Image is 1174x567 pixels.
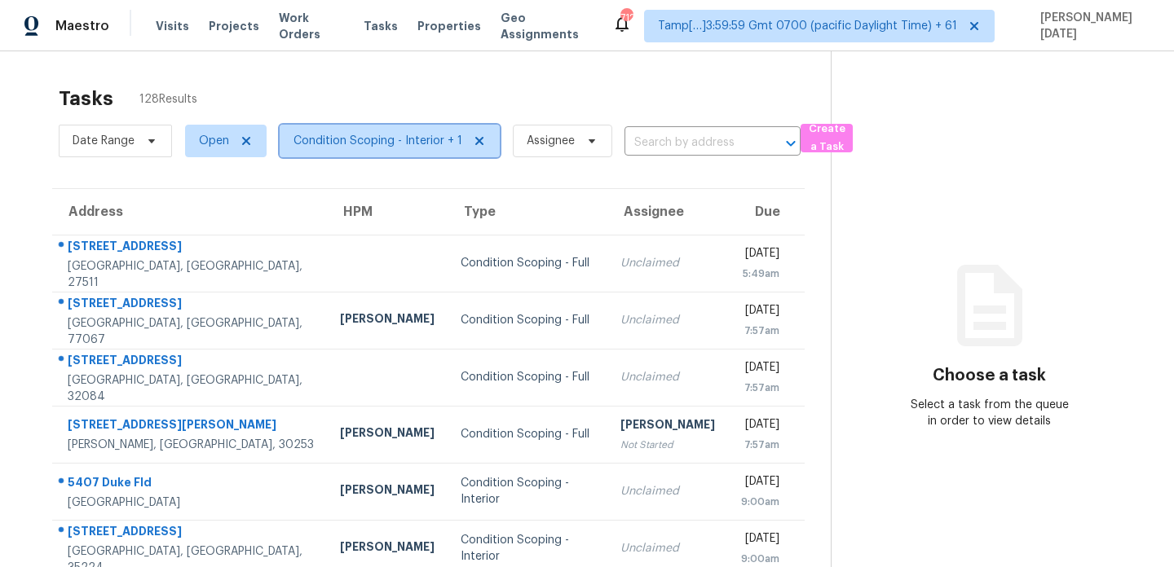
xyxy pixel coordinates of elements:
[620,312,715,328] div: Unclaimed
[741,437,779,453] div: 7:57am
[1034,10,1150,42] span: [PERSON_NAME][DATE]
[340,310,435,331] div: [PERSON_NAME]
[55,18,109,34] span: Maestro
[728,189,805,235] th: Due
[625,130,755,156] input: Search by address
[199,133,229,149] span: Open
[461,475,594,508] div: Condition Scoping - Interior
[461,312,594,328] div: Condition Scoping - Full
[461,255,594,271] div: Condition Scoping - Full
[741,530,779,551] div: [DATE]
[658,18,957,34] span: Tamp[…]3:59:59 Gmt 0700 (pacific Daylight Time) + 61
[340,481,435,502] div: [PERSON_NAME]
[933,367,1046,384] h3: Choose a task
[461,426,594,442] div: Condition Scoping - Full
[741,359,779,380] div: [DATE]
[741,323,779,339] div: 7:57am
[68,494,314,511] div: [GEOGRAPHIC_DATA]
[620,10,632,26] div: 712
[59,90,113,107] h2: Tasks
[741,416,779,437] div: [DATE]
[68,523,314,543] div: [STREET_ADDRESS]
[741,380,779,396] div: 7:57am
[620,540,715,556] div: Unclaimed
[620,483,715,499] div: Unclaimed
[741,494,779,510] div: 9:00am
[801,124,853,152] button: Create a Task
[741,245,779,266] div: [DATE]
[448,189,607,235] th: Type
[620,255,715,271] div: Unclaimed
[527,133,575,149] span: Assignee
[52,189,327,235] th: Address
[741,473,779,494] div: [DATE]
[139,91,197,108] span: 128 Results
[340,538,435,559] div: [PERSON_NAME]
[327,189,448,235] th: HPM
[68,437,314,453] div: [PERSON_NAME], [GEOGRAPHIC_DATA], 30253
[293,133,462,149] span: Condition Scoping - Interior + 1
[209,18,259,34] span: Projects
[156,18,189,34] span: Visits
[279,10,344,42] span: Work Orders
[68,258,314,291] div: [GEOGRAPHIC_DATA], [GEOGRAPHIC_DATA], 27511
[68,352,314,372] div: [STREET_ADDRESS]
[73,133,135,149] span: Date Range
[779,132,802,155] button: Open
[68,474,314,494] div: 5407 Duke Fld
[620,437,715,453] div: Not Started
[68,295,314,315] div: [STREET_ADDRESS]
[68,416,314,437] div: [STREET_ADDRESS][PERSON_NAME]
[741,302,779,323] div: [DATE]
[68,315,314,348] div: [GEOGRAPHIC_DATA], [GEOGRAPHIC_DATA], 77067
[620,369,715,385] div: Unclaimed
[741,266,779,282] div: 5:49am
[461,369,594,385] div: Condition Scoping - Full
[809,120,845,157] span: Create a Task
[68,372,314,405] div: [GEOGRAPHIC_DATA], [GEOGRAPHIC_DATA], 32084
[741,551,779,567] div: 9:00am
[911,397,1069,429] div: Select a task from the queue in order to view details
[340,424,435,445] div: [PERSON_NAME]
[417,18,481,34] span: Properties
[461,532,594,565] div: Condition Scoping - Interior
[364,20,398,32] span: Tasks
[620,416,715,437] div: [PERSON_NAME]
[501,10,594,42] span: Geo Assignments
[607,189,728,235] th: Assignee
[68,238,314,258] div: [STREET_ADDRESS]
